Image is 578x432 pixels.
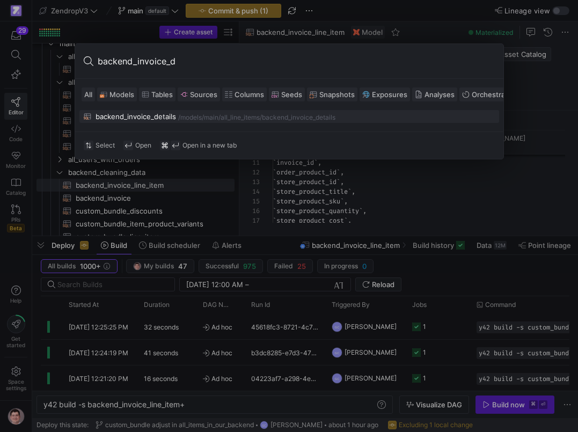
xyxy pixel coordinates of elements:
[459,87,524,101] button: Orchestrations
[84,141,115,150] div: Select
[178,114,204,121] div: /models/
[96,112,176,121] div: backend_invoice_details
[97,87,137,101] button: Models
[204,114,260,121] div: main/all_line_items
[139,87,175,101] button: Tables
[260,114,335,121] div: /backend_invoice_details
[160,141,170,150] span: ⌘
[178,87,220,101] button: Sources
[360,87,410,101] button: Exposures
[281,90,302,99] span: Seeds
[190,90,217,99] span: Sources
[98,53,495,70] input: Search or run a command
[109,90,134,99] span: Models
[222,87,267,101] button: Columns
[151,90,173,99] span: Tables
[412,87,457,101] button: Analyses
[472,90,522,99] span: Orchestrations
[319,90,355,99] span: Snapshots
[372,90,407,99] span: Exposures
[307,87,357,101] button: Snapshots
[82,87,95,101] button: All
[425,90,455,99] span: Analyses
[123,141,151,150] div: Open
[84,90,92,99] span: All
[235,90,264,99] span: Columns
[160,141,237,150] div: Open in a new tab
[269,87,305,101] button: Seeds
